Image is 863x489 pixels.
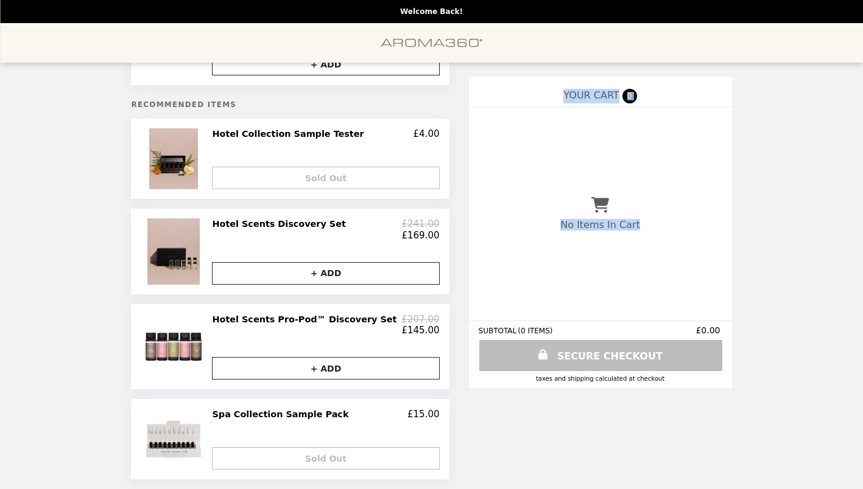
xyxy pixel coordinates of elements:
h2: Hotel Scents Pro-Pod™ Discovery Set [212,314,401,325]
div: Taxes and Shipping calculated at checkout [479,375,722,382]
img: Brand Logo [381,30,483,55]
p: Welcome Back! [400,7,463,16]
p: £169.00 [401,230,439,241]
h2: Hotel Collection Sample Tester [212,128,368,139]
span: ( 0 ITEMS ) [518,327,552,335]
p: £241.00 [401,218,439,229]
button: + ADD [212,357,439,380]
span: 0 [622,89,637,103]
h2: Spa Collection Sample Pack [212,409,353,420]
h2: Hotel Scents Discovery Set [212,218,350,229]
span: YOUR CART [563,89,619,101]
img: Hotel Scents Discovery Set [147,218,203,284]
span: SUBTOTAL [479,327,518,335]
img: Hotel Scents Pro-Pod™ Discovery Set [141,314,210,380]
p: £207.00 [401,314,439,325]
button: + ADD [212,262,439,285]
span: £0.00 [696,325,722,335]
p: No Items In Cart [560,219,639,231]
p: £4.00 [414,128,440,139]
p: £145.00 [401,325,439,336]
p: £15.00 [407,409,440,420]
img: Hotel Collection Sample Tester [149,128,201,189]
h5: Recommended Items [131,100,449,109]
img: Spa Collection Sample Pack [143,409,207,470]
